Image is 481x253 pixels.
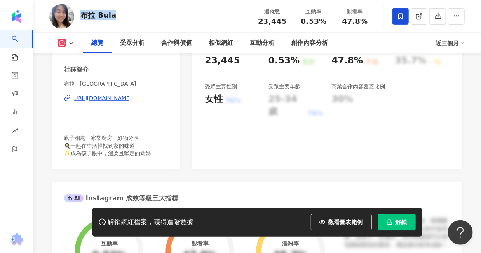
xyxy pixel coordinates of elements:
[250,38,275,48] div: 互動分析
[120,38,145,48] div: 受眾分析
[10,10,23,23] img: logo icon
[268,83,300,91] div: 受眾主要年齡
[80,10,116,20] div: 布拉 Bula
[101,240,118,247] div: 互動率
[396,219,407,225] span: 解鎖
[339,7,371,16] div: 觀看率
[209,38,233,48] div: 相似網紅
[161,38,192,48] div: 合作與價值
[91,38,103,48] div: 總覽
[301,17,326,26] span: 0.53%
[291,38,328,48] div: 創作內容分析
[205,54,240,67] div: 23,445
[257,7,288,16] div: 追蹤數
[332,54,363,67] div: 47.8%
[64,95,168,102] a: [URL][DOMAIN_NAME]
[64,80,168,88] span: 布拉 | [GEOGRAPHIC_DATA]
[191,240,209,247] div: 觀看率
[72,95,132,102] div: [URL][DOMAIN_NAME]
[12,123,18,141] span: rise
[342,17,368,26] span: 47.8%
[205,83,237,91] div: 受眾主要性別
[12,30,28,62] a: search
[64,135,151,156] span: 親子相處｜家常廚房｜好物分享 🍳一起在生活裡找到家的味道 ✨成為孩子眼中，溫柔且堅定的媽媽
[436,37,465,50] div: 近三個月
[332,83,385,91] div: 商業合作內容覆蓋比例
[268,54,300,67] div: 0.53%
[282,240,299,247] div: 漲粉率
[387,219,392,225] span: lock
[311,214,372,230] button: 觀看圖表範例
[64,194,178,203] div: Instagram 成效等級三大指標
[298,7,329,16] div: 互動率
[205,93,223,106] div: 女性
[378,214,416,230] button: 解鎖
[328,219,363,225] span: 觀看圖表範例
[64,194,84,202] div: AI
[9,233,25,246] img: chrome extension
[64,65,89,74] div: 社群簡介
[258,17,286,26] span: 23,445
[49,4,74,29] img: KOL Avatar
[108,218,194,227] div: 解鎖網紅檔案，獲得進階數據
